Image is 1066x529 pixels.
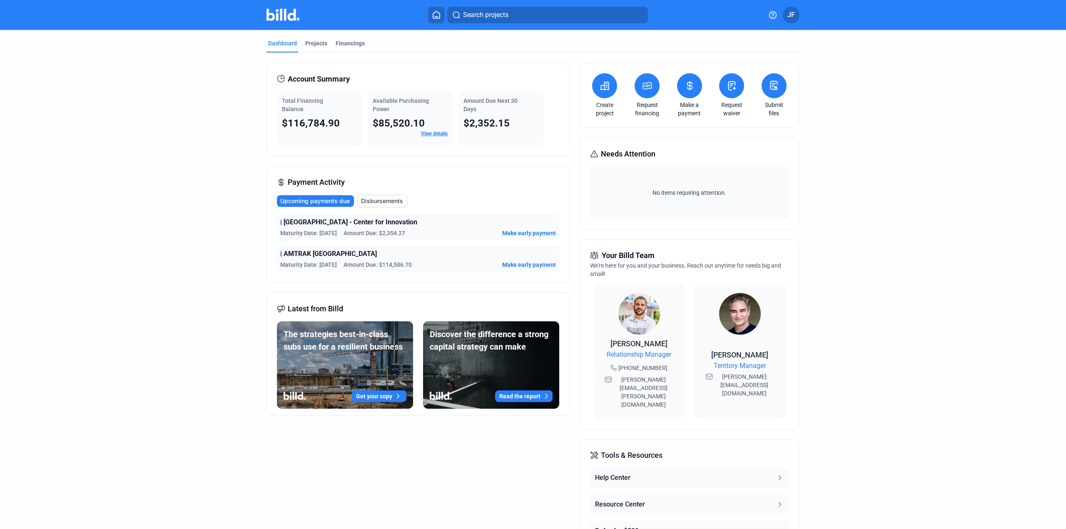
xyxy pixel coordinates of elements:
div: The strategies best-in-class subs use for a resilient business [284,328,406,353]
span: Amount Due: $114,586.70 [344,261,412,269]
button: Make early payment [502,229,556,237]
button: Search projects [447,7,648,23]
span: Total Financing Balance [282,97,323,112]
div: Discover the difference a strong capital strategy can make [430,328,553,353]
span: Amount Due Next 30 Days [463,97,518,112]
div: Projects [305,39,327,47]
span: Account Summary [288,73,350,85]
button: Make early payment [502,261,556,269]
a: View details [421,131,448,137]
img: Billd Company Logo [266,9,299,21]
span: [GEOGRAPHIC_DATA] - Center for Innovation [284,217,417,227]
span: Relationship Manager [607,350,671,360]
span: AMTRAK [GEOGRAPHIC_DATA] [284,249,377,259]
span: Available Purchasing Power [373,97,429,112]
span: JF [787,10,795,20]
span: Maturity Date: [DATE] [280,261,337,269]
span: Needs Attention [601,148,655,160]
span: [PERSON_NAME] [711,350,768,359]
button: JF [783,7,799,23]
button: Read the report [495,390,553,402]
span: Upcoming payments due [280,197,350,205]
div: Dashboard [268,39,297,47]
span: $2,352.15 [463,117,510,129]
span: Tools & Resources [601,450,663,461]
span: [PERSON_NAME][EMAIL_ADDRESS][DOMAIN_NAME] [715,373,775,397]
button: Get your copy [352,390,406,402]
div: Help Center [595,473,630,483]
span: Maturity Date: [DATE] [280,229,337,237]
span: Amount Due: $2,354.27 [344,229,405,237]
span: $85,520.10 [373,117,425,129]
a: Request waiver [717,101,746,117]
span: [PERSON_NAME][EMAIL_ADDRESS][PERSON_NAME][DOMAIN_NAME] [614,375,674,409]
a: Request financing [633,101,662,117]
span: We're here for you and your business. Reach out anytime for needs big and small! [590,262,781,277]
span: Search projects [463,10,508,20]
span: Latest from Billd [288,303,343,315]
span: Territory Manager [714,361,766,371]
button: Disbursements [357,195,408,207]
span: Your Billd Team [602,250,655,261]
img: Relationship Manager [618,293,660,335]
img: Territory Manager [719,293,761,335]
div: Resource Center [595,499,645,509]
button: Upcoming payments due [277,195,354,207]
button: Resource Center [590,494,788,514]
span: No items requiring attention. [593,189,785,197]
div: Financings [336,39,365,47]
span: $116,784.90 [282,117,340,129]
span: Disbursements [361,197,403,205]
span: [PERSON_NAME] [610,339,667,348]
span: Payment Activity [288,176,345,188]
button: Help Center [590,468,788,488]
a: Submit files [760,101,789,117]
a: Make a payment [675,101,704,117]
a: Create project [590,101,619,117]
span: [PHONE_NUMBER] [618,364,667,372]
